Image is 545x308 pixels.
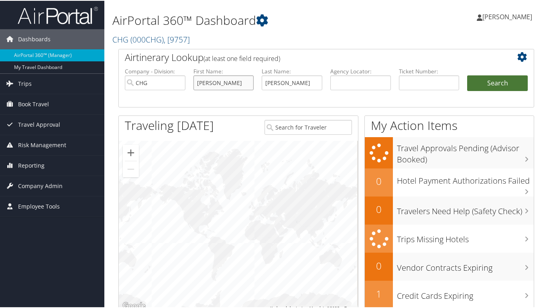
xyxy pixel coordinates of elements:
[330,67,391,75] label: Agency Locator:
[467,75,528,91] button: Search
[123,144,139,160] button: Zoom in
[18,196,60,216] span: Employee Tools
[18,175,63,195] span: Company Admin
[397,138,534,164] h3: Travel Approvals Pending (Advisor Booked)
[123,160,139,176] button: Zoom out
[397,257,534,273] h3: Vendor Contracts Expiring
[18,28,51,49] span: Dashboards
[365,286,393,300] h2: 1
[397,229,534,244] h3: Trips Missing Hotels
[18,5,98,24] img: airportal-logo.png
[477,4,540,28] a: [PERSON_NAME]
[365,258,393,272] h2: 0
[18,134,66,154] span: Risk Management
[365,116,534,133] h1: My Action Items
[365,202,393,215] h2: 0
[164,33,190,44] span: , [ 9757 ]
[18,93,49,113] span: Book Travel
[125,50,493,63] h2: Airtinerary Lookup
[365,168,534,196] a: 0Hotel Payment Authorizations Failed
[365,280,534,308] a: 1Credit Cards Expiring
[397,286,534,301] h3: Credit Cards Expiring
[262,67,322,75] label: Last Name:
[399,67,460,75] label: Ticket Number:
[264,119,352,134] input: Search for Traveler
[112,11,398,28] h1: AirPortal 360™ Dashboard
[203,53,280,62] span: (at least one field required)
[193,67,254,75] label: First Name:
[365,224,534,252] a: Trips Missing Hotels
[397,201,534,216] h3: Travelers Need Help (Safety Check)
[365,196,534,224] a: 0Travelers Need Help (Safety Check)
[365,252,534,280] a: 0Vendor Contracts Expiring
[125,67,185,75] label: Company - Division:
[397,170,534,186] h3: Hotel Payment Authorizations Failed
[18,114,60,134] span: Travel Approval
[365,136,534,167] a: Travel Approvals Pending (Advisor Booked)
[112,33,190,44] a: CHG
[18,155,45,175] span: Reporting
[365,174,393,187] h2: 0
[482,12,532,20] span: [PERSON_NAME]
[125,116,214,133] h1: Traveling [DATE]
[18,73,32,93] span: Trips
[130,33,164,44] span: ( 000CHG )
